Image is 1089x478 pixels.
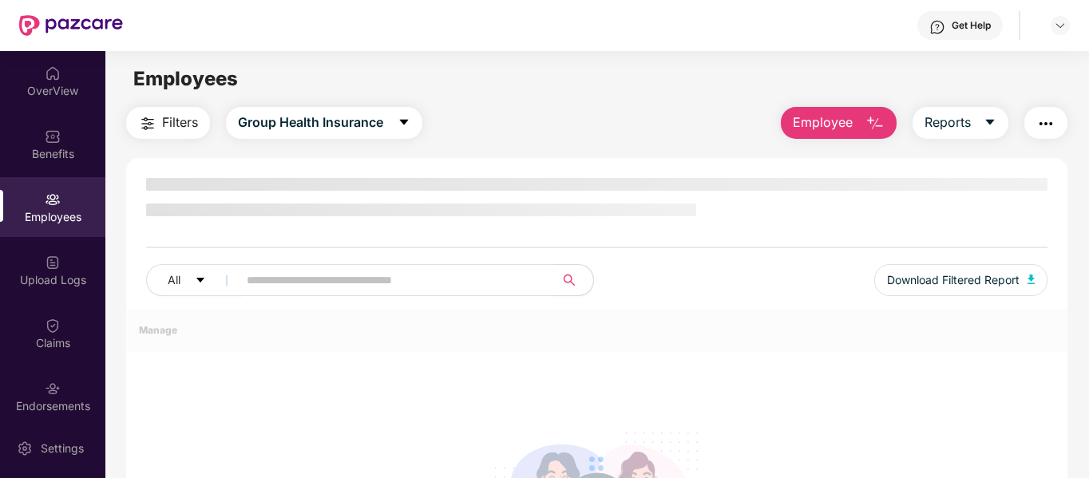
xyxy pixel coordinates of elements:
[913,107,1008,139] button: Reportscaret-down
[45,65,61,81] img: svg+xml;base64,PHN2ZyBpZD0iSG9tZSIgeG1sbnM9Imh0dHA6Ly93d3cudzMub3JnLzIwMDAvc3ZnIiB3aWR0aD0iMjAiIG...
[45,381,61,397] img: svg+xml;base64,PHN2ZyBpZD0iRW5kb3JzZW1lbnRzIiB4bWxucz0iaHR0cDovL3d3dy53My5vcmcvMjAwMC9zdmciIHdpZH...
[195,275,206,287] span: caret-down
[887,271,1020,289] span: Download Filtered Report
[162,113,198,132] span: Filters
[238,113,383,132] span: Group Health Insurance
[146,264,244,296] button: Allcaret-down
[126,107,210,139] button: Filters
[929,19,945,35] img: svg+xml;base64,PHN2ZyBpZD0iSGVscC0zMngzMiIgeG1sbnM9Imh0dHA6Ly93d3cudzMub3JnLzIwMDAvc3ZnIiB3aWR0aD...
[865,114,885,133] img: svg+xml;base64,PHN2ZyB4bWxucz0iaHR0cDovL3d3dy53My5vcmcvMjAwMC9zdmciIHhtbG5zOnhsaW5rPSJodHRwOi8vd3...
[19,15,123,36] img: New Pazcare Logo
[554,264,594,296] button: search
[874,264,1048,296] button: Download Filtered Report
[398,116,410,130] span: caret-down
[952,19,991,32] div: Get Help
[226,107,422,139] button: Group Health Insurancecaret-down
[133,67,238,90] span: Employees
[554,274,585,286] span: search
[168,271,180,289] span: All
[925,113,971,132] span: Reports
[793,113,853,132] span: Employee
[17,440,33,456] img: svg+xml;base64,PHN2ZyBpZD0iU2V0dGluZy0yMHgyMCIgeG1sbnM9Imh0dHA6Ly93d3cudzMub3JnLzIwMDAvc3ZnIiB3aW...
[1028,275,1036,284] img: svg+xml;base64,PHN2ZyB4bWxucz0iaHR0cDovL3d3dy53My5vcmcvMjAwMC9zdmciIHhtbG5zOnhsaW5rPSJodHRwOi8vd3...
[45,128,61,144] img: svg+xml;base64,PHN2ZyBpZD0iQmVuZWZpdHMiIHhtbG5zPSJodHRwOi8vd3d3LnczLm9yZy8yMDAwL3N2ZyIgd2lkdGg9Ij...
[138,114,157,133] img: svg+xml;base64,PHN2ZyB4bWxucz0iaHR0cDovL3d3dy53My5vcmcvMjAwMC9zdmciIHdpZHRoPSIyNCIgaGVpZ2h0PSIyNC...
[984,116,996,130] span: caret-down
[45,318,61,334] img: svg+xml;base64,PHN2ZyBpZD0iQ2xhaW0iIHhtbG5zPSJodHRwOi8vd3d3LnczLm9yZy8yMDAwL3N2ZyIgd2lkdGg9IjIwIi...
[45,255,61,271] img: svg+xml;base64,PHN2ZyBpZD0iVXBsb2FkX0xvZ3MiIGRhdGEtbmFtZT0iVXBsb2FkIExvZ3MiIHhtbG5zPSJodHRwOi8vd3...
[36,440,89,456] div: Settings
[45,192,61,207] img: svg+xml;base64,PHN2ZyBpZD0iRW1wbG95ZWVzIiB4bWxucz0iaHR0cDovL3d3dy53My5vcmcvMjAwMC9zdmciIHdpZHRoPS...
[781,107,897,139] button: Employee
[1054,19,1067,32] img: svg+xml;base64,PHN2ZyBpZD0iRHJvcGRvd24tMzJ4MzIiIHhtbG5zPSJodHRwOi8vd3d3LnczLm9yZy8yMDAwL3N2ZyIgd2...
[1036,114,1055,133] img: svg+xml;base64,PHN2ZyB4bWxucz0iaHR0cDovL3d3dy53My5vcmcvMjAwMC9zdmciIHdpZHRoPSIyNCIgaGVpZ2h0PSIyNC...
